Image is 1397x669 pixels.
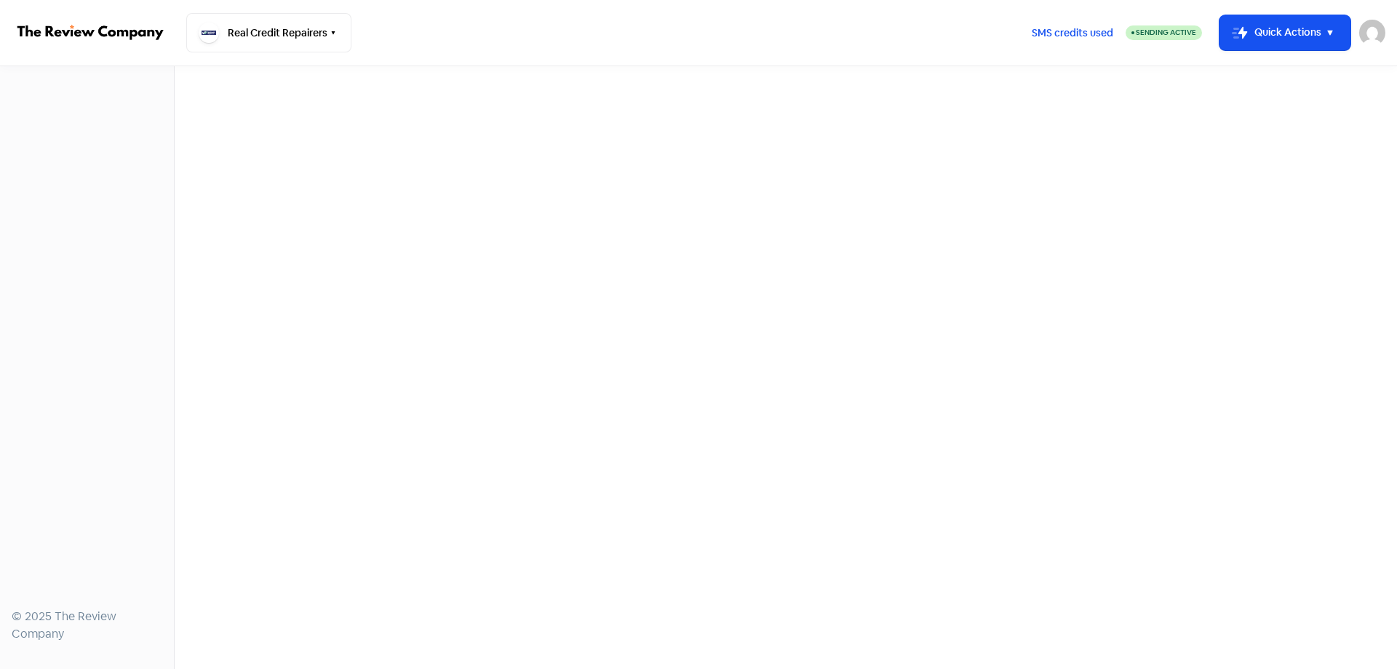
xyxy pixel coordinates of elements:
img: User [1359,20,1385,46]
div: © 2025 The Review Company [12,608,162,643]
a: Sending Active [1126,24,1202,41]
button: Real Credit Repairers [186,13,351,52]
button: Quick Actions [1219,15,1350,50]
a: SMS credits used [1019,24,1126,39]
span: SMS credits used [1032,25,1113,41]
span: Sending Active [1136,28,1196,37]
